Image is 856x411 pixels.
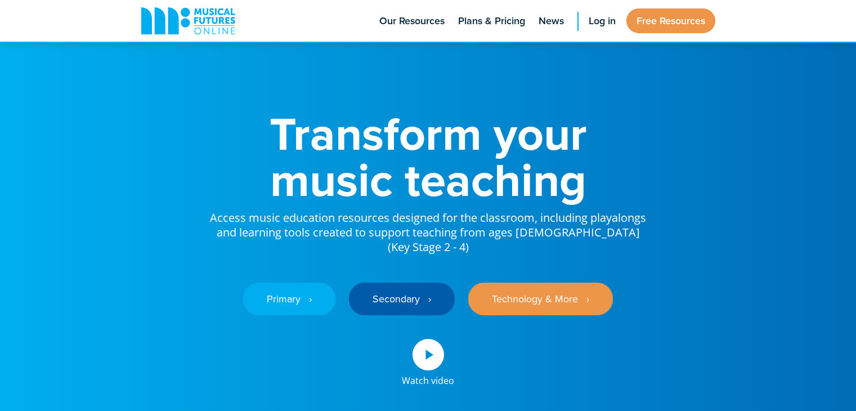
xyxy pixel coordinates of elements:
[539,14,564,29] span: News
[626,8,715,33] a: Free Resources
[458,14,525,29] span: Plans & Pricing
[243,283,335,315] a: Primary ‎‏‏‎ ‎ ›
[349,283,455,315] a: Secondary ‎‏‏‎ ‎ ›
[468,283,613,315] a: Technology & More ‎‏‏‎ ‎ ›
[379,14,445,29] span: Our Resources
[589,14,616,29] span: Log in
[209,110,648,203] h1: Transform your music teaching
[209,203,648,254] p: Access music education resources designed for the classroom, including playalongs and learning to...
[402,370,454,385] div: Watch video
